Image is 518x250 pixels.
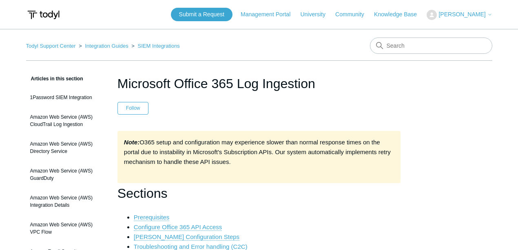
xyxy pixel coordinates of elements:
[85,43,128,49] a: Integration Guides
[335,10,372,19] a: Community
[26,76,83,82] span: Articles in this section
[370,38,492,54] input: Search
[26,43,76,49] a: Todyl Support Center
[26,90,105,105] a: 1Password SIEM Integration
[138,43,180,49] a: SIEM Integrations
[117,102,149,114] button: Follow Article
[26,109,105,132] a: Amazon Web Service (AWS) CloudTrail Log Ingestion
[130,43,180,49] li: SIEM Integrations
[241,10,299,19] a: Management Portal
[26,7,61,22] img: Todyl Support Center Help Center home page
[171,8,232,21] a: Submit a Request
[438,11,485,18] span: [PERSON_NAME]
[134,233,239,241] a: [PERSON_NAME] Configuration Steps
[26,163,105,186] a: Amazon Web Service (AWS) GuardDuty
[134,223,222,231] a: Configure Office 365 API Access
[26,43,77,49] li: Todyl Support Center
[124,139,139,146] strong: Note:
[77,43,130,49] li: Integration Guides
[26,217,105,240] a: Amazon Web Service (AWS) VPC Flow
[117,74,401,93] h1: Microsoft Office 365 Log Ingestion
[117,131,401,183] div: O365 setup and configuration may experience slower than normal response times on the portal due t...
[427,10,492,20] button: [PERSON_NAME]
[117,183,401,204] h1: Sections
[26,136,105,159] a: Amazon Web Service (AWS) Directory Service
[300,10,333,19] a: University
[374,10,425,19] a: Knowledge Base
[26,190,105,213] a: Amazon Web Service (AWS) Integration Details
[134,214,170,221] a: Prerequisites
